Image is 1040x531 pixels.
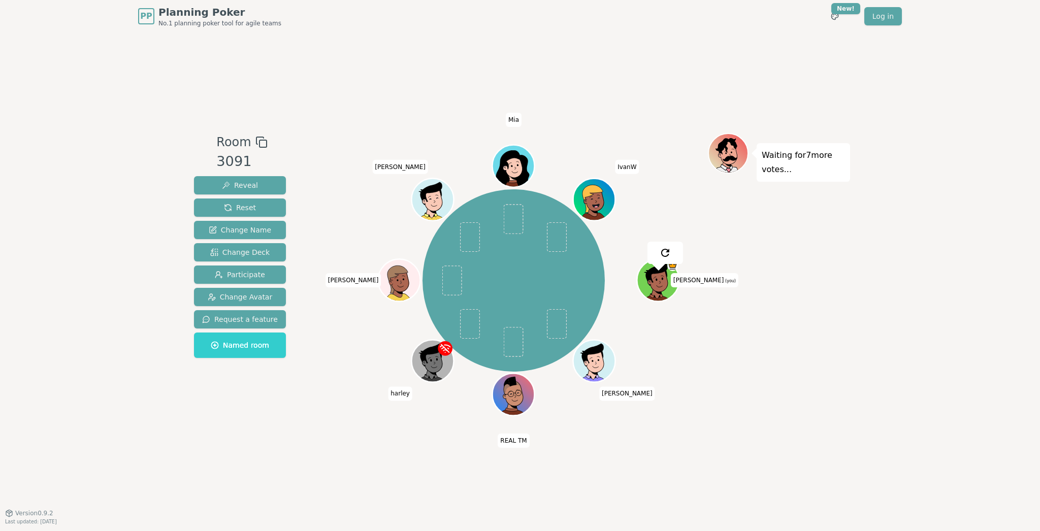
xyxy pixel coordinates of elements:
span: Participate [215,270,265,280]
button: Named room [194,333,286,358]
button: Click to change your avatar [638,260,678,300]
span: Click to change your name [599,387,655,401]
span: Reveal [222,180,258,190]
span: Click to change your name [615,160,639,174]
span: Change Deck [210,247,270,257]
span: Version 0.9.2 [15,509,53,517]
span: Named room [211,340,269,350]
span: Click to change your name [671,273,738,287]
button: Change Name [194,221,286,239]
div: New! [831,3,860,14]
div: 3091 [216,151,267,172]
button: Change Deck [194,243,286,261]
span: Click to change your name [372,160,428,174]
span: Click to change your name [506,113,522,127]
img: reset [659,247,671,259]
span: (you) [724,279,736,283]
span: Reset [224,203,256,213]
span: PP [140,10,152,22]
button: Reveal [194,176,286,194]
span: Click to change your name [388,387,412,401]
span: Last updated: [DATE] [5,519,57,524]
span: Room [216,133,251,151]
button: Change Avatar [194,288,286,306]
span: Planning Poker [158,5,281,19]
span: Click to change your name [326,273,381,287]
button: Version0.9.2 [5,509,53,517]
p: Waiting for 7 more votes... [762,148,845,177]
span: No.1 planning poker tool for agile teams [158,19,281,27]
a: Log in [864,7,902,25]
button: Participate [194,265,286,284]
span: Change Avatar [208,292,273,302]
span: Request a feature [202,314,278,324]
button: New! [826,7,844,25]
span: Change Name [209,225,271,235]
button: Request a feature [194,310,286,328]
span: Ellen is the host [668,260,678,271]
a: PPPlanning PokerNo.1 planning poker tool for agile teams [138,5,281,27]
span: Click to change your name [498,434,529,448]
button: Reset [194,198,286,217]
